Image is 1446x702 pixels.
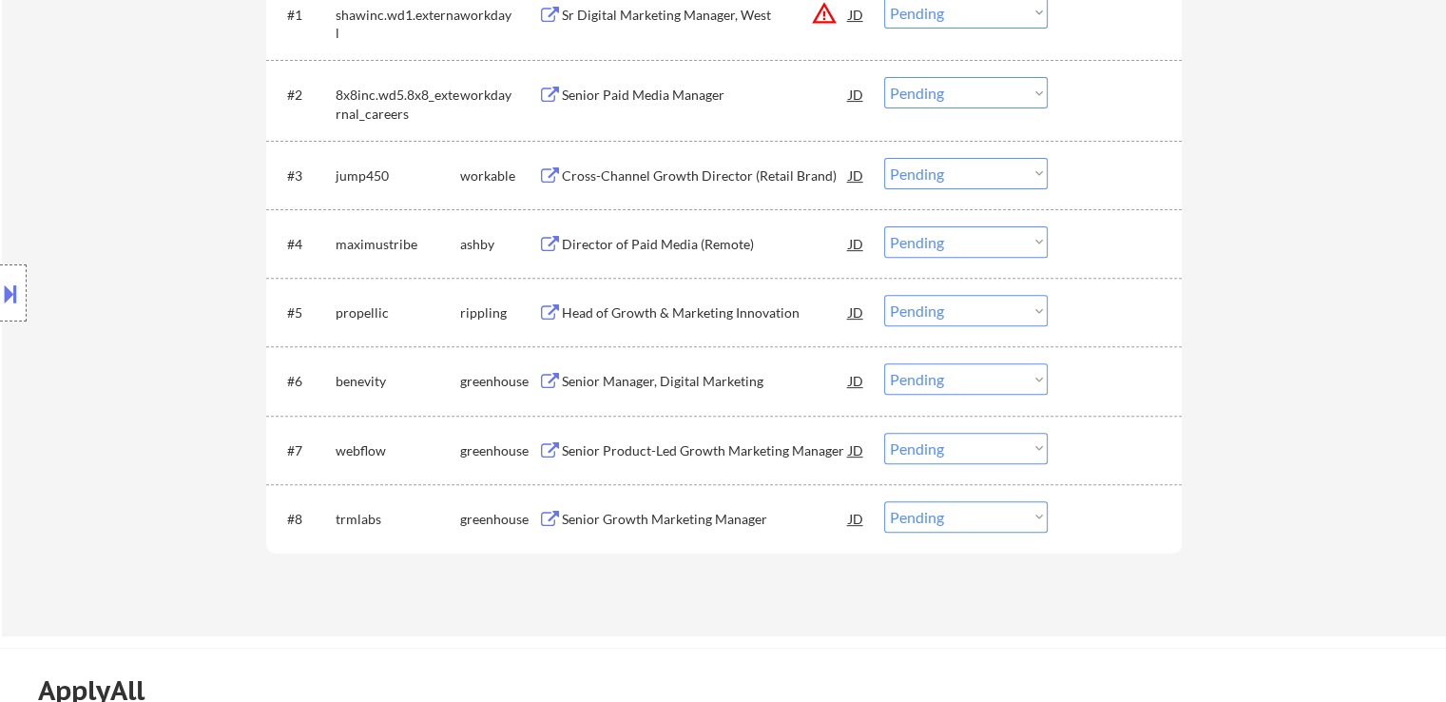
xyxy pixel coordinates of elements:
div: JD [847,363,866,398]
div: propellic [336,303,460,322]
div: jump450 [336,166,460,185]
div: JD [847,433,866,467]
div: Head of Growth & Marketing Innovation [562,303,849,322]
div: workday [460,6,538,25]
div: benevity [336,372,460,391]
div: maximustribe [336,235,460,254]
div: greenhouse [460,510,538,529]
div: workday [460,86,538,105]
div: greenhouse [460,441,538,460]
div: Director of Paid Media (Remote) [562,235,849,254]
div: #2 [287,86,320,105]
div: greenhouse [460,372,538,391]
div: Cross-Channel Growth Director (Retail Brand) [562,166,849,185]
div: Senior Product-Led Growth Marketing Manager [562,441,849,460]
div: shawinc.wd1.external [336,6,460,43]
div: Sr Digital Marketing Manager, West [562,6,849,25]
div: JD [847,226,866,261]
div: JD [847,295,866,329]
div: webflow [336,441,460,460]
div: JD [847,77,866,111]
div: JD [847,501,866,536]
div: rippling [460,303,538,322]
div: 8x8inc.wd5.8x8_external_careers [336,86,460,123]
div: workable [460,166,538,185]
div: #1 [287,6,320,25]
div: trmlabs [336,510,460,529]
div: #8 [287,510,320,529]
div: Senior Paid Media Manager [562,86,849,105]
div: JD [847,158,866,192]
div: Senior Growth Marketing Manager [562,510,849,529]
div: Senior Manager, Digital Marketing [562,372,849,391]
div: ashby [460,235,538,254]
